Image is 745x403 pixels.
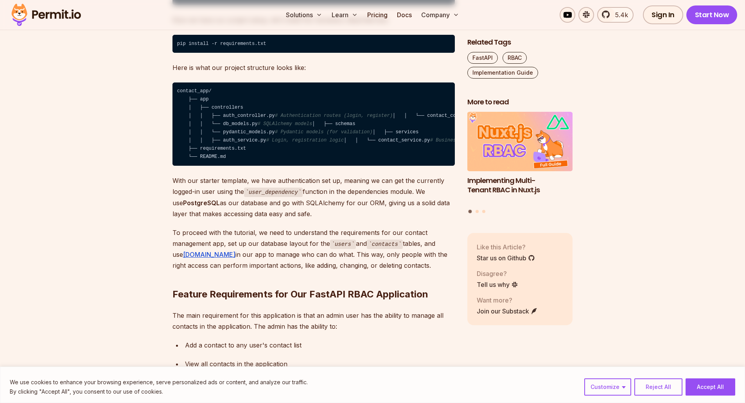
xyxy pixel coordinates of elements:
[467,112,573,205] li: 1 of 3
[394,7,415,23] a: Docs
[686,378,735,396] button: Accept All
[172,82,455,166] code: contact_app/ ├── app │ ├── controllers │ │ ├── auth_controller.py │ │ └── contact_controller.py │...
[467,112,573,214] div: Posts
[467,38,573,47] h2: Related Tags
[266,138,344,143] span: # Login, registration logic
[467,112,573,171] img: Implementing Multi-Tenant RBAC in Nuxt.js
[597,7,634,23] a: 5.4k
[275,129,373,135] span: # Pydantic models (for validation)
[477,279,518,289] a: Tell us why
[172,257,455,301] h2: Feature Requirements for Our FastAPI RBAC Application
[467,67,538,79] a: Implementation Guide
[172,310,455,332] p: The main requirement for this application is that an admin user has the ability to manage all con...
[418,7,462,23] button: Company
[584,378,631,396] button: Customize
[477,269,518,278] p: Disagree?
[185,358,455,369] div: View all contacts in the application
[183,251,235,258] a: [DOMAIN_NAME]
[10,378,308,387] p: We use cookies to enhance your browsing experience, serve personalized ads or content, and analyz...
[283,7,325,23] button: Solutions
[430,138,539,143] span: # Business logic for handling contacts
[469,210,472,213] button: Go to slide 1
[467,97,573,107] h2: More to read
[172,35,455,53] code: pip install -r requirements.txt
[185,340,455,351] div: Add a contact to any user's contact list
[367,240,403,249] code: contacts
[467,112,573,205] a: Implementing Multi-Tenant RBAC in Nuxt.jsImplementing Multi-Tenant RBAC in Nuxt.js
[467,52,498,64] a: FastAPI
[477,253,535,262] a: Star us on Github
[482,210,485,213] button: Go to slide 3
[329,7,361,23] button: Learn
[477,295,538,304] p: Want more?
[634,378,682,396] button: Reject All
[172,227,455,271] p: To proceed with the tutorial, we need to understand the requirements for our contact management a...
[467,176,573,195] h3: Implementing Multi-Tenant RBAC in Nuxt.js
[503,52,527,64] a: RBAC
[172,175,455,219] p: With our starter template, we have authentication set up, meaning we can get the currently logged...
[610,10,628,20] span: 5.4k
[258,121,312,127] span: # SQLAlchemy models
[10,387,308,396] p: By clicking "Accept All", you consent to our use of cookies.
[172,62,455,73] p: Here is what our project structure looks like:
[643,5,683,24] a: Sign In
[686,5,738,24] a: Start Now
[330,240,356,249] code: users
[476,210,479,213] button: Go to slide 2
[364,7,391,23] a: Pricing
[183,199,220,207] strong: PostgreSQL
[477,306,538,315] a: Join our Substack
[275,113,393,118] span: # Authentication routes (login, register)
[8,2,84,28] img: Permit logo
[477,242,535,251] p: Like this Article?
[244,188,303,197] code: user_dependency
